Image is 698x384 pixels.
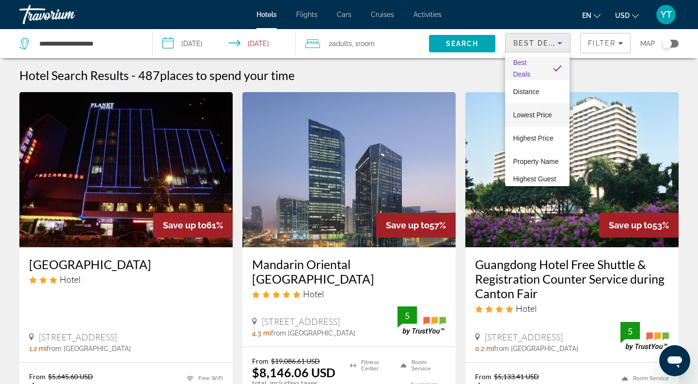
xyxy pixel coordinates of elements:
span: Property Name [513,158,558,165]
span: Highest Guest Rating [513,175,556,194]
span: Lowest Price [513,111,552,119]
span: Best Deals [513,59,530,78]
span: Distance [513,88,539,96]
div: Sort by [505,53,570,186]
iframe: Кнопка запуска окна обмена сообщениями [659,345,690,376]
span: Highest Price [513,134,553,142]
